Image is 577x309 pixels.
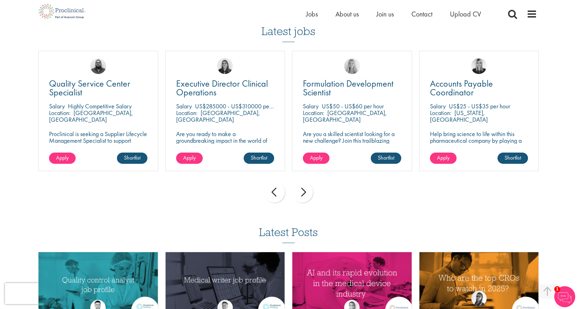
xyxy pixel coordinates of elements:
a: Jobs [306,9,318,19]
img: Theodora Savlovschi - Wicks [471,291,487,306]
p: Are you a skilled scientist looking for a new challenge? Join this trailblazing biotech on the cu... [303,130,401,164]
a: Upload CV [450,9,481,19]
p: Highly Competitive Salary [68,102,132,110]
a: Shortlist [244,153,274,164]
img: Ashley Bennett [90,58,106,74]
p: US$285000 - US$310000 per annum [195,102,288,110]
a: Join us [376,9,394,19]
a: Shortlist [117,153,147,164]
h3: Latest Posts [259,226,318,243]
span: 1 [554,286,560,292]
p: Proclinical is seeking a Supplier Lifecycle Management Specialist to support global vendor change... [49,130,147,164]
div: prev [264,182,285,203]
img: Chatbot [554,286,575,307]
iframe: reCAPTCHA [5,283,95,304]
a: Formulation Development Scientist [303,79,401,97]
h3: Latest jobs [262,8,315,42]
a: Executive Director Clinical Operations [176,79,274,97]
span: Apply [437,154,450,161]
a: About us [335,9,359,19]
span: Salary [303,102,319,110]
p: [GEOGRAPHIC_DATA], [GEOGRAPHIC_DATA] [303,109,387,123]
span: Formulation Development Scientist [303,78,394,98]
a: Apply [303,153,329,164]
a: Apply [430,153,457,164]
a: Shortlist [498,153,528,164]
span: Accounts Payable Coordinator [430,78,493,98]
img: Janelle Jones [471,58,487,74]
span: Apply [56,154,69,161]
span: Location: [303,109,324,117]
a: Accounts Payable Coordinator [430,79,528,97]
p: Are you ready to make a groundbreaking impact in the world of biotechnology? Join a growing compa... [176,130,274,164]
span: Salary [430,102,446,110]
span: Apply [310,154,322,161]
img: Shannon Briggs [344,58,360,74]
p: [US_STATE], [GEOGRAPHIC_DATA] [430,109,488,123]
div: next [292,182,313,203]
a: Apply [176,153,203,164]
span: Executive Director Clinical Operations [176,78,268,98]
p: [GEOGRAPHIC_DATA], [GEOGRAPHIC_DATA] [176,109,260,123]
span: Apply [183,154,196,161]
a: Contact [411,9,432,19]
a: Apply [49,153,76,164]
p: Help bring science to life within this pharmaceutical company by playing a key role in their fina... [430,130,528,150]
p: US$50 - US$60 per hour [322,102,384,110]
img: Ciara Noble [217,58,233,74]
span: Location: [49,109,70,117]
span: Quality Service Center Specialist [49,78,130,98]
span: Salary [49,102,65,110]
a: Quality Service Center Specialist [49,79,147,97]
a: Shortlist [371,153,401,164]
p: [GEOGRAPHIC_DATA], [GEOGRAPHIC_DATA] [49,109,133,123]
span: Location: [176,109,197,117]
span: Salary [176,102,192,110]
p: US$25 - US$35 per hour [449,102,510,110]
span: Location: [430,109,451,117]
